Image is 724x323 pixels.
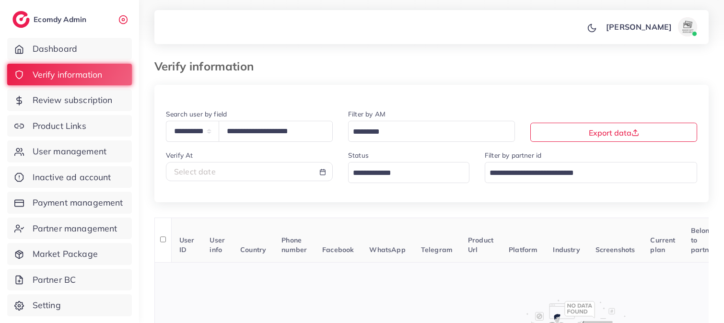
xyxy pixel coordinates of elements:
a: [PERSON_NAME]avatar [601,17,701,36]
a: Market Package [7,243,132,265]
label: Filter by partner id [485,150,541,160]
span: Platform [509,245,537,254]
span: Product Links [33,120,86,132]
span: Screenshots [596,245,635,254]
label: Verify At [166,150,193,160]
label: Filter by AM [348,109,385,119]
span: Belong to partner [691,226,716,254]
button: Export data [530,123,697,142]
a: Payment management [7,192,132,214]
span: Verify information [33,69,103,81]
input: Search for option [486,166,685,181]
a: Product Links [7,115,132,137]
div: Search for option [348,162,469,183]
span: User ID [179,236,195,254]
span: Facebook [322,245,354,254]
a: User management [7,140,132,162]
span: Select date [174,167,216,176]
a: Dashboard [7,38,132,60]
span: Partner management [33,222,117,235]
img: logo [12,11,30,28]
span: User management [33,145,106,158]
span: Payment management [33,196,123,209]
div: Search for option [348,121,515,141]
span: Phone number [281,236,307,254]
a: Inactive ad account [7,166,132,188]
span: Market Package [33,248,98,260]
h3: Verify information [154,59,261,73]
img: avatar [678,17,697,36]
span: Telegram [421,245,453,254]
span: Industry [553,245,580,254]
span: Export data [589,128,639,138]
a: Partner BC [7,269,132,291]
a: Partner management [7,218,132,240]
div: Search for option [485,162,697,183]
span: Review subscription [33,94,113,106]
a: Verify information [7,64,132,86]
span: Inactive ad account [33,171,111,184]
a: Setting [7,294,132,316]
span: User info [210,236,225,254]
span: Partner BC [33,274,76,286]
span: Product Url [468,236,493,254]
span: Country [240,245,266,254]
span: Setting [33,299,61,311]
p: [PERSON_NAME] [606,21,672,33]
a: Review subscription [7,89,132,111]
input: Search for option [350,166,457,181]
span: Dashboard [33,43,77,55]
label: Search user by field [166,109,227,119]
span: WhatsApp [369,245,405,254]
span: Current plan [650,236,675,254]
label: Status [348,150,369,160]
input: Search for option [350,125,502,139]
h2: Ecomdy Admin [34,15,89,24]
a: logoEcomdy Admin [12,11,89,28]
